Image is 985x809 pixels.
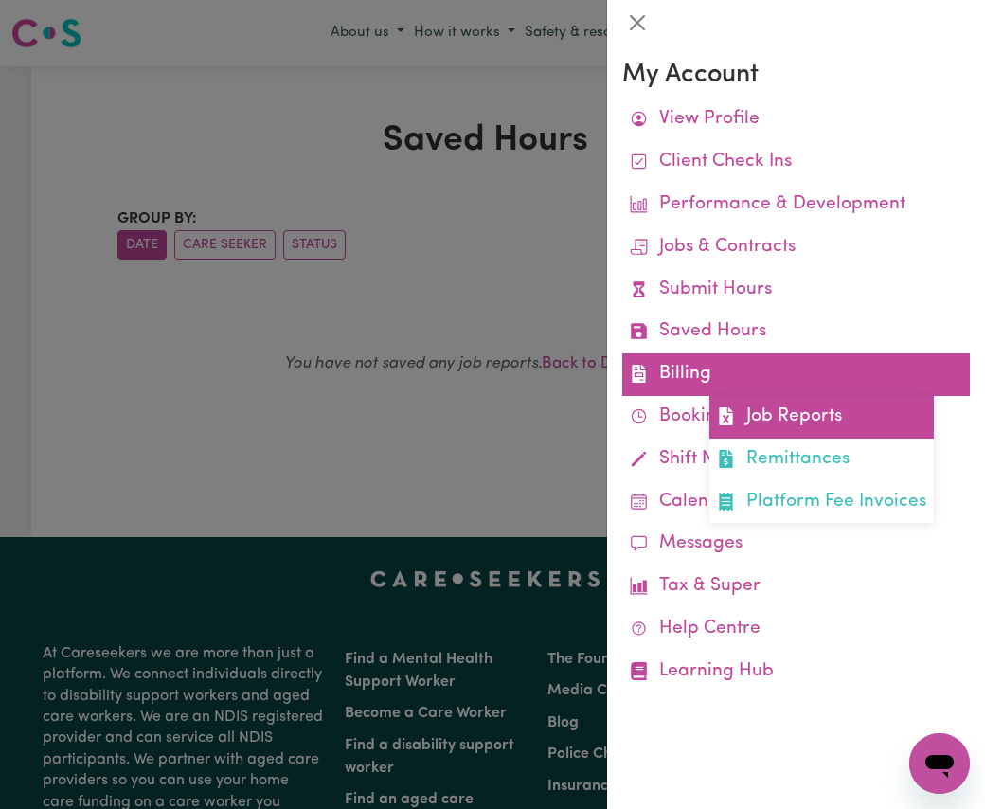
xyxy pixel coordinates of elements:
[709,439,934,481] a: Remittances
[909,733,970,794] iframe: Button to launch messaging window
[709,396,934,439] a: Job Reports
[622,523,970,566] a: Messages
[622,353,970,396] a: BillingJob ReportsRemittancesPlatform Fee Invoices
[622,99,970,141] a: View Profile
[622,311,970,353] a: Saved Hours
[622,481,970,524] a: Calendar
[622,439,970,481] a: Shift Notes
[622,651,970,693] a: Learning Hub
[622,8,653,38] button: Close
[709,481,934,524] a: Platform Fee Invoices
[622,269,970,312] a: Submit Hours
[622,226,970,269] a: Jobs & Contracts
[622,566,970,608] a: Tax & Super
[622,141,970,184] a: Client Check Ins
[622,61,970,91] h3: My Account
[622,184,970,226] a: Performance & Development
[622,608,970,651] a: Help Centre
[622,396,970,439] a: Bookings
